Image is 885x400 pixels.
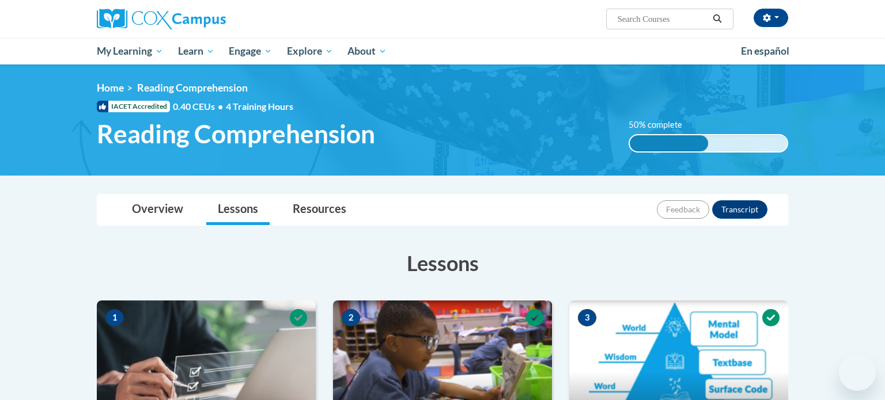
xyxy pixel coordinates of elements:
button: Transcript [712,200,767,219]
img: Cox Campus [97,9,226,29]
a: Learn [171,38,222,64]
span: 4 Training Hours [226,101,293,112]
a: My Learning [89,38,171,64]
span: 3 [578,309,596,326]
span: My Learning [97,44,163,58]
span: Reading Comprehension [137,82,248,94]
a: Home [97,82,124,94]
span: En español [741,45,789,57]
button: Search [709,12,726,26]
button: Account Settings [754,9,788,27]
a: En español [733,39,797,63]
span: • [218,101,223,112]
span: About [347,44,387,58]
div: Main menu [80,38,805,64]
input: Search Courses [617,12,709,26]
h3: Lessons [97,249,788,277]
span: IACET Accredited [97,101,170,112]
span: Learn [178,44,214,58]
a: Overview [120,195,195,225]
span: Explore [287,44,333,58]
iframe: Button to launch messaging window [839,354,876,391]
span: 2 [342,309,360,326]
a: Engage [221,38,279,64]
a: Cox Campus [97,9,316,29]
a: Resources [281,195,358,225]
span: 0.40 CEUs [173,100,226,113]
span: 1 [105,309,124,326]
span: Engage [229,44,272,58]
button: Feedback [657,200,709,219]
a: About [341,38,395,64]
label: 50% complete [629,119,695,131]
div: 50% complete [630,135,709,151]
a: Lessons [206,195,270,225]
a: Explore [279,38,341,64]
span: Reading Comprehension [97,119,375,149]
